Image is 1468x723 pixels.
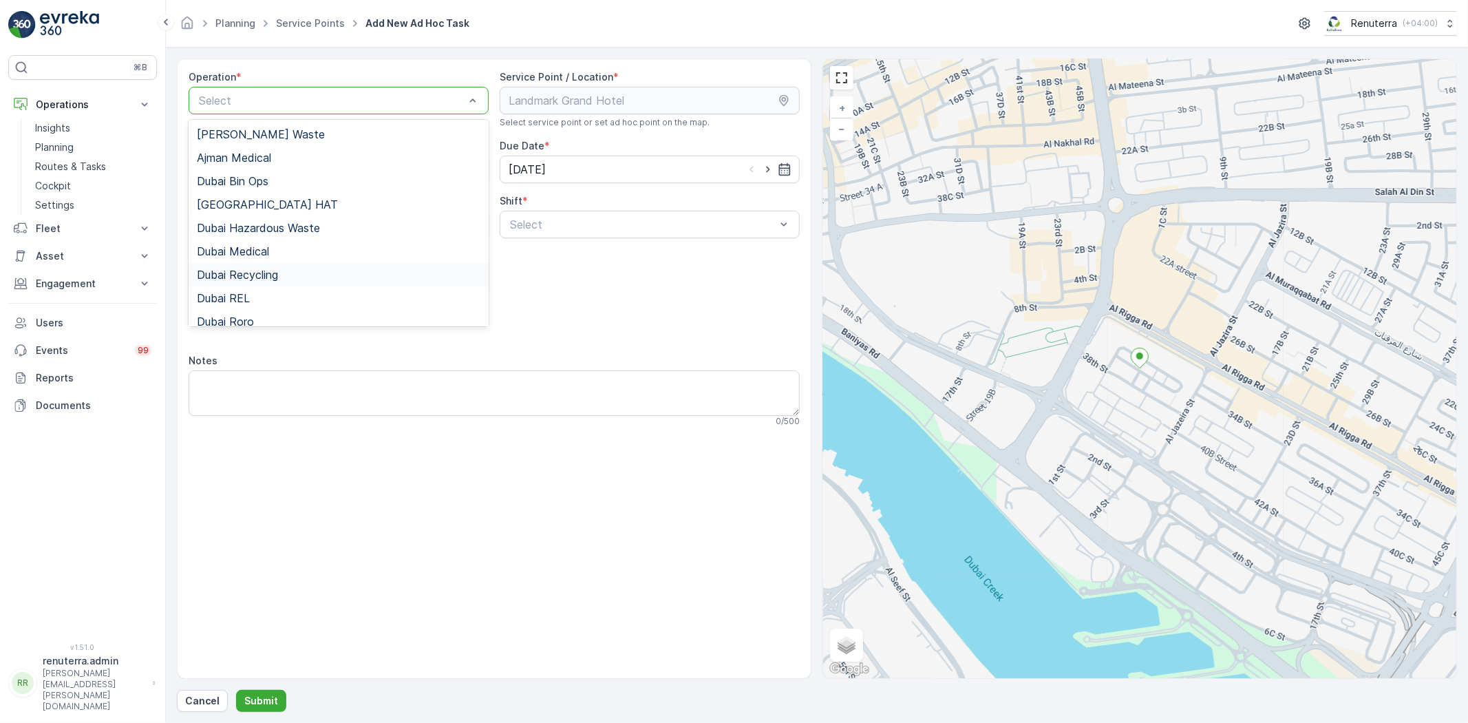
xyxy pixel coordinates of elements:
button: Engagement [8,270,157,297]
a: Documents [8,392,157,419]
span: Dubai REL [197,292,250,304]
button: Asset [8,242,157,270]
label: Service Point / Location [500,71,613,83]
p: ( +04:00 ) [1403,18,1438,29]
label: Operation [189,71,236,83]
a: Routes & Tasks [30,157,157,176]
img: logo_light-DOdMpM7g.png [40,11,99,39]
p: Users [36,316,151,330]
label: Shift [500,195,522,207]
a: Layers [831,630,862,660]
a: Zoom In [831,98,852,118]
span: Dubai Recycling [197,269,278,281]
input: dd/mm/yyyy [500,156,800,183]
p: [PERSON_NAME][EMAIL_ADDRESS][PERSON_NAME][DOMAIN_NAME] [43,668,146,712]
p: Engagement [36,277,129,291]
a: Users [8,309,157,337]
a: Zoom Out [831,118,852,139]
p: ⌘B [134,62,147,73]
button: Renuterra(+04:00) [1324,11,1457,36]
span: Dubai Bin Ops [197,175,268,187]
p: Cancel [185,694,220,708]
p: Submit [244,694,278,708]
a: Service Points [276,17,345,29]
p: renuterra.admin [43,654,146,668]
span: + [839,102,845,114]
a: Planning [215,17,255,29]
p: 99 [138,345,149,356]
span: Dubai Roro [197,315,254,328]
a: Cockpit [30,176,157,196]
img: Screenshot_2024-07-26_at_13.33.01.png [1324,16,1345,31]
a: Planning [30,138,157,157]
a: Open this area in Google Maps (opens a new window) [827,660,872,678]
p: Fleet [36,222,129,235]
p: Select [199,92,465,109]
p: Select [510,216,776,233]
button: RRrenuterra.admin[PERSON_NAME][EMAIL_ADDRESS][PERSON_NAME][DOMAIN_NAME] [8,654,157,712]
p: Renuterra [1351,17,1397,30]
a: Events99 [8,337,157,364]
a: View Fullscreen [831,67,852,88]
p: Planning [35,140,74,154]
p: Routes & Tasks [35,160,106,174]
span: [PERSON_NAME] Waste [197,128,325,140]
span: Ajman Medical [197,151,271,164]
button: Submit [236,690,286,712]
span: [GEOGRAPHIC_DATA] HAT [197,198,338,211]
button: Fleet [8,215,157,242]
label: Due Date [500,140,544,151]
p: 0 / 500 [776,416,800,427]
div: RR [12,672,34,694]
span: Add New Ad Hoc Task [363,17,472,30]
button: Operations [8,91,157,118]
p: Events [36,344,127,357]
input: Landmark Grand Hotel [500,87,800,114]
span: Dubai Hazardous Waste [197,222,320,234]
span: v 1.51.0 [8,643,157,651]
label: Notes [189,355,217,366]
button: Cancel [177,690,228,712]
span: Select service point or set ad hoc point on the map. [500,117,710,128]
p: Operations [36,98,129,112]
a: Settings [30,196,157,215]
img: logo [8,11,36,39]
a: Reports [8,364,157,392]
p: Documents [36,399,151,412]
p: Settings [35,198,74,212]
a: Homepage [180,21,195,32]
p: Asset [36,249,129,263]
img: Google [827,660,872,678]
span: − [839,123,846,134]
span: Dubai Medical [197,245,269,258]
p: Cockpit [35,179,71,193]
p: Reports [36,371,151,385]
p: Insights [35,121,70,135]
a: Insights [30,118,157,138]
